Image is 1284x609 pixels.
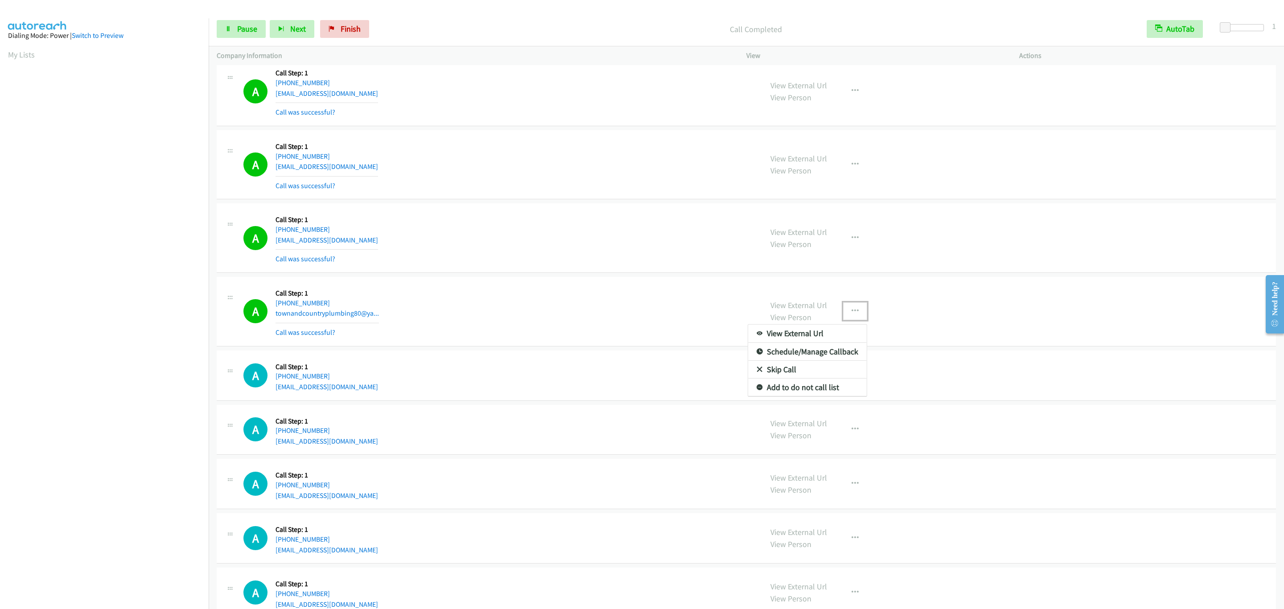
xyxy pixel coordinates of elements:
[748,325,867,342] a: View External Url
[243,363,267,387] h1: A
[1259,269,1284,340] iframe: Resource Center
[748,361,867,379] a: Skip Call
[243,526,267,550] div: The call is yet to be attempted
[243,417,267,441] div: The call is yet to be attempted
[243,472,267,496] h1: A
[243,580,267,605] h1: A
[243,580,267,605] div: The call is yet to be attempted
[243,526,267,550] h1: A
[72,31,123,40] a: Switch to Preview
[243,417,267,441] h1: A
[8,49,35,60] a: My Lists
[8,30,201,41] div: Dialing Mode: Power |
[748,343,867,361] a: Schedule/Manage Callback
[243,472,267,496] div: The call is yet to be attempted
[748,379,867,396] a: Add to do not call list
[8,69,209,492] iframe: To enrich screen reader interactions, please activate Accessibility in Grammarly extension settings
